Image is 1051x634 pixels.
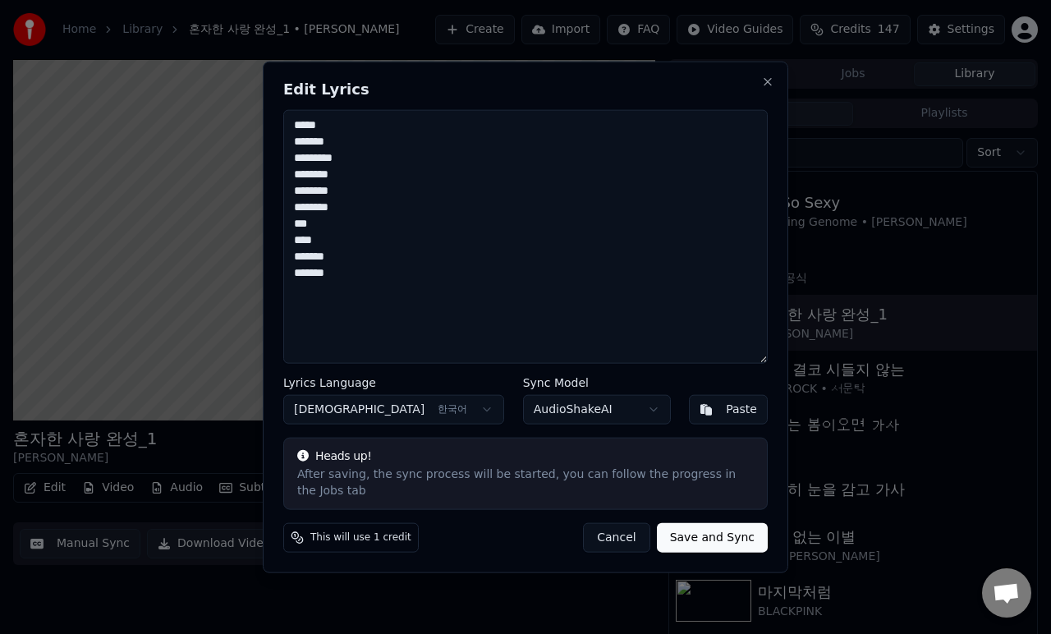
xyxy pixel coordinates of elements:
label: Sync Model [523,376,671,388]
div: Paste [726,401,757,417]
label: Lyrics Language [283,376,504,388]
button: Paste [689,394,768,424]
div: Heads up! [297,448,754,464]
span: This will use 1 credit [310,531,411,544]
div: After saving, the sync process will be started, you can follow the progress in the Jobs tab [297,466,754,498]
h2: Edit Lyrics [283,82,768,97]
button: Cancel [583,522,649,552]
button: Save and Sync [657,522,768,552]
